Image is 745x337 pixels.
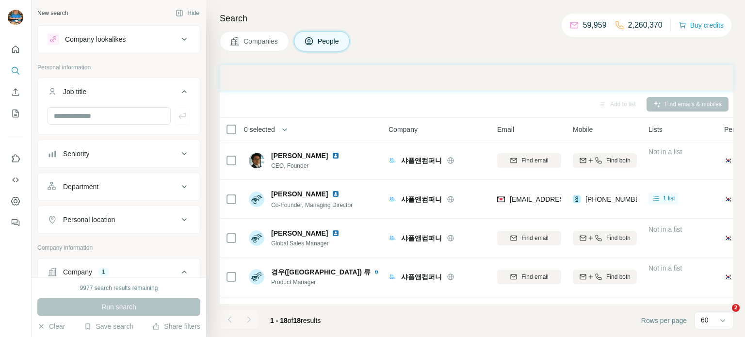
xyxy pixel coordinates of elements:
[648,148,682,156] span: Not in a list
[573,270,637,284] button: Find both
[510,195,625,203] span: [EMAIL_ADDRESS][DOMAIN_NAME]
[497,194,505,204] img: provider findymail logo
[332,152,340,160] img: LinkedIn logo
[270,317,321,324] span: results
[249,230,264,246] img: Avatar
[37,243,200,252] p: Company information
[98,268,109,276] div: 1
[293,317,301,324] span: 18
[389,273,396,281] img: Logo of 샤플앤컴퍼니
[8,62,23,80] button: Search
[318,36,340,46] span: People
[220,65,733,91] iframe: Banner
[63,149,89,159] div: Seniority
[270,317,288,324] span: 1 - 18
[37,63,200,72] p: Personal information
[401,272,442,282] span: 샤플앤컴퍼니
[332,229,340,237] img: LinkedIn logo
[63,267,92,277] div: Company
[389,125,418,134] span: Company
[573,125,593,134] span: Mobile
[84,321,133,331] button: Save search
[401,194,442,204] span: 샤플앤컴퍼니
[606,234,631,242] span: Find both
[244,125,275,134] span: 0 selected
[288,317,293,324] span: of
[271,151,328,160] span: [PERSON_NAME]
[38,260,200,288] button: Company1
[732,304,740,312] span: 2
[389,157,396,164] img: Logo of 샤플앤컴퍼니
[585,195,647,203] span: [PHONE_NUMBER]
[37,321,65,331] button: Clear
[8,105,23,122] button: My lists
[724,272,732,282] span: 🇰🇷
[521,156,548,165] span: Find email
[80,284,158,292] div: 9977 search results remaining
[38,175,200,198] button: Department
[724,194,732,204] span: 🇰🇷
[332,190,340,198] img: LinkedIn logo
[8,193,23,210] button: Dashboard
[497,270,561,284] button: Find email
[271,189,328,199] span: [PERSON_NAME]
[63,87,86,96] div: Job title
[8,10,23,25] img: Avatar
[169,6,206,20] button: Hide
[271,239,343,248] span: Global Sales Manager
[271,202,353,209] span: Co-Founder, Managing Director
[271,278,378,287] span: Product Manager
[8,214,23,231] button: Feedback
[243,36,279,46] span: Companies
[38,142,200,165] button: Seniority
[8,83,23,101] button: Enrich CSV
[8,150,23,167] button: Use Surfe on LinkedIn
[606,273,631,281] span: Find both
[38,28,200,51] button: Company lookalikes
[401,156,442,165] span: 샤플앤컴퍼니
[583,19,607,31] p: 59,959
[271,267,371,277] span: 경우([GEOGRAPHIC_DATA]) 류
[628,19,663,31] p: 2,260,370
[152,321,200,331] button: Share filters
[249,153,264,168] img: Avatar
[648,125,663,134] span: Lists
[37,9,68,17] div: New search
[648,303,682,311] span: Not in a list
[401,233,442,243] span: 샤플앤컴퍼니
[374,268,378,276] img: LinkedIn logo
[249,192,264,207] img: Avatar
[648,225,682,233] span: Not in a list
[65,34,126,44] div: Company lookalikes
[63,182,98,192] div: Department
[389,195,396,203] img: Logo of 샤플앤컴퍼니
[249,269,264,285] img: Avatar
[8,41,23,58] button: Quick start
[573,194,581,204] img: provider surfe logo
[573,231,637,245] button: Find both
[606,156,631,165] span: Find both
[497,153,561,168] button: Find email
[521,234,548,242] span: Find email
[271,161,343,170] span: CEO, Founder
[679,18,724,32] button: Buy credits
[497,231,561,245] button: Find email
[663,194,675,203] span: 1 list
[648,264,682,272] span: Not in a list
[573,153,637,168] button: Find both
[271,228,328,238] span: [PERSON_NAME]
[220,12,733,25] h4: Search
[38,80,200,107] button: Job title
[641,316,687,325] span: Rows per page
[389,234,396,242] img: Logo of 샤플앤컴퍼니
[63,215,115,225] div: Personal location
[724,233,732,243] span: 🇰🇷
[712,304,735,327] iframe: Intercom live chat
[724,156,732,165] span: 🇰🇷
[701,315,709,325] p: 60
[521,273,548,281] span: Find email
[38,208,200,231] button: Personal location
[8,171,23,189] button: Use Surfe API
[497,125,514,134] span: Email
